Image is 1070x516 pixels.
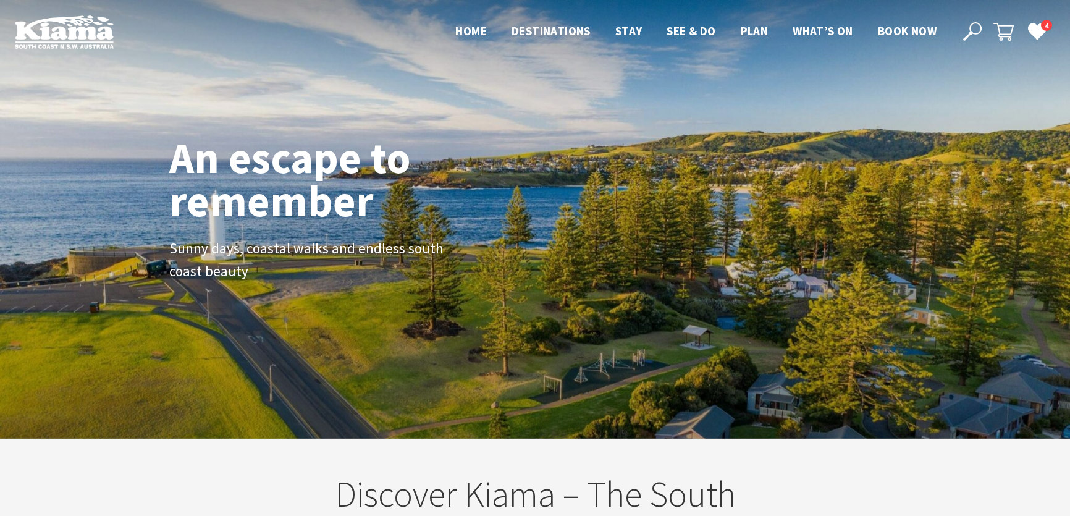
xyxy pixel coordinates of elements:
span: What’s On [793,23,853,38]
span: 4 [1041,20,1052,32]
span: Destinations [512,23,591,38]
p: Sunny days, coastal walks and endless south coast beauty [169,237,447,283]
h1: An escape to remember [169,136,509,222]
span: Stay [615,23,642,38]
img: Kiama Logo [15,15,114,49]
span: See & Do [667,23,715,38]
span: Home [455,23,487,38]
nav: Main Menu [443,22,949,42]
span: Plan [741,23,769,38]
a: 4 [1027,22,1046,40]
span: Book now [878,23,937,38]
